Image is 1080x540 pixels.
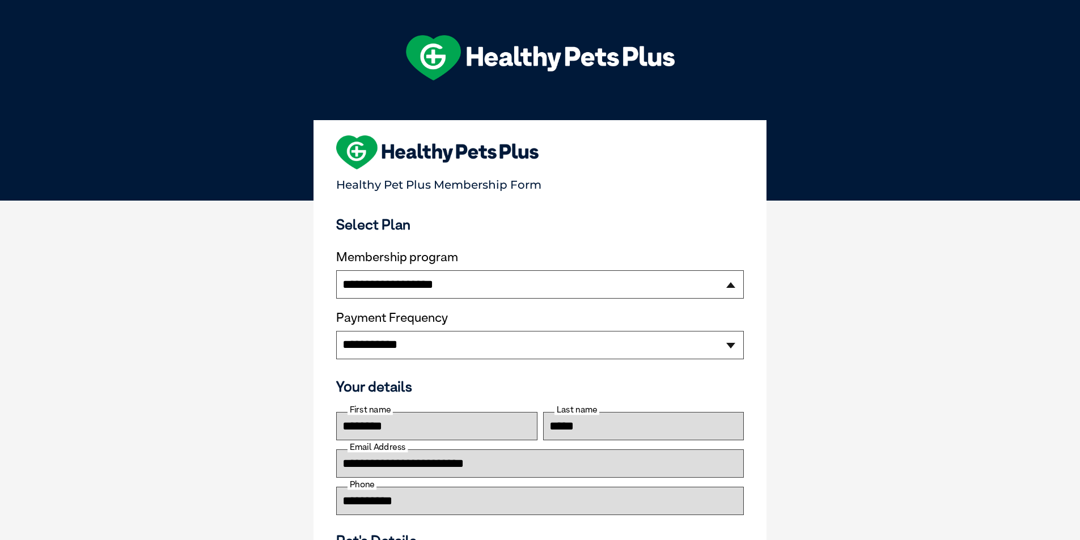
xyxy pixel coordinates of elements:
[348,405,393,415] label: First name
[336,378,744,395] h3: Your details
[336,250,744,265] label: Membership program
[348,479,376,490] label: Phone
[336,173,744,192] p: Healthy Pet Plus Membership Form
[336,216,744,233] h3: Select Plan
[554,405,599,415] label: Last name
[348,442,408,452] label: Email Address
[336,311,448,325] label: Payment Frequency
[336,135,539,169] img: heart-shape-hpp-logo-large.png
[406,35,675,80] img: hpp-logo-landscape-green-white.png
